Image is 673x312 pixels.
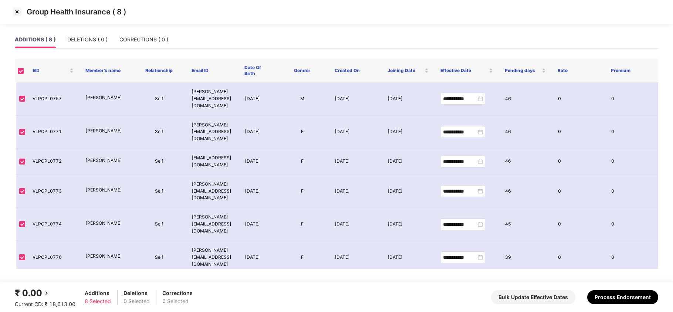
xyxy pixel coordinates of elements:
td: 0 [552,208,605,241]
td: Self [133,241,186,274]
td: [DATE] [329,149,382,175]
td: VLPCPL0771 [27,116,80,149]
td: 0 [552,175,605,208]
div: ₹ 0.00 [15,286,75,300]
td: 39 [499,241,552,274]
span: Current CD: ₹ 18,613.00 [15,301,75,307]
td: 0 [605,82,658,116]
td: [PERSON_NAME][EMAIL_ADDRESS][DOMAIN_NAME] [186,82,239,116]
td: [DATE] [329,116,382,149]
td: VLPCPL0776 [27,241,80,274]
th: Date Of Birth [239,59,275,82]
td: Self [133,149,186,175]
td: [DATE] [382,208,434,241]
p: Group Health Insurance ( 8 ) [27,7,126,16]
td: F [276,175,329,208]
td: [DATE] [239,82,276,116]
span: Effective Date [440,68,487,74]
td: 0 [605,116,658,149]
p: [PERSON_NAME] [85,94,126,101]
p: [PERSON_NAME] [85,157,126,164]
div: Additions [85,289,111,297]
td: F [276,208,329,241]
th: Effective Date [434,59,499,82]
td: 0 [605,241,658,274]
td: 46 [499,149,552,175]
div: Deletions [124,289,150,297]
th: Email ID [186,59,239,82]
td: [PERSON_NAME][EMAIL_ADDRESS][DOMAIN_NAME] [186,208,239,241]
img: svg+xml;base64,PHN2ZyBpZD0iQ3Jvc3MtMzJ4MzIiIHhtbG5zPSJodHRwOi8vd3d3LnczLm9yZy8yMDAwL3N2ZyIgd2lkdG... [11,6,23,18]
td: Self [133,116,186,149]
td: M [276,82,329,116]
th: Premium [605,59,658,82]
td: 0 [552,82,605,116]
td: [DATE] [382,241,434,274]
th: Member’s name [80,59,132,82]
p: [PERSON_NAME] [85,220,126,227]
td: [DATE] [329,82,382,116]
td: VLPCPL0774 [27,208,80,241]
td: Self [133,208,186,241]
td: 0 [605,208,658,241]
th: Joining Date [382,59,434,82]
span: EID [33,68,68,74]
span: Pending days [505,68,540,74]
td: [DATE] [382,116,434,149]
td: 0 [605,149,658,175]
td: VLPCPL0757 [27,82,80,116]
th: Rate [552,59,605,82]
td: 0 [552,149,605,175]
td: F [276,116,329,149]
td: [DATE] [239,116,276,149]
td: 0 [605,175,658,208]
p: [PERSON_NAME] [85,253,126,260]
button: Bulk Update Effective Dates [491,290,575,304]
p: [PERSON_NAME] [85,187,126,194]
td: [DATE] [329,241,382,274]
td: [DATE] [382,82,434,116]
td: 0 [552,241,605,274]
p: [PERSON_NAME] [85,128,126,135]
td: [PERSON_NAME][EMAIL_ADDRESS][DOMAIN_NAME] [186,241,239,274]
td: 46 [499,82,552,116]
span: Joining Date [388,68,423,74]
div: 0 Selected [162,297,193,305]
th: Created On [329,59,382,82]
td: Self [133,82,186,116]
td: VLPCPL0772 [27,149,80,175]
th: EID [27,59,80,82]
div: Corrections [162,289,193,297]
td: Self [133,175,186,208]
th: Gender [275,59,328,82]
td: [EMAIL_ADDRESS][DOMAIN_NAME] [186,149,239,175]
th: Pending days [499,59,552,82]
td: 45 [499,208,552,241]
td: [DATE] [239,149,276,175]
td: F [276,149,329,175]
div: DELETIONS ( 0 ) [67,35,108,44]
td: 46 [499,175,552,208]
td: [DATE] [382,175,434,208]
td: [DATE] [239,175,276,208]
div: CORRECTIONS ( 0 ) [119,35,168,44]
div: 8 Selected [85,297,111,305]
div: ADDITIONS ( 8 ) [15,35,55,44]
div: 0 Selected [124,297,150,305]
td: [DATE] [382,149,434,175]
img: svg+xml;base64,PHN2ZyBpZD0iQmFjay0yMHgyMCIgeG1sbnM9Imh0dHA6Ly93d3cudzMub3JnLzIwMDAvc3ZnIiB3aWR0aD... [42,289,51,298]
td: 0 [552,116,605,149]
td: [PERSON_NAME][EMAIL_ADDRESS][DOMAIN_NAME] [186,175,239,208]
button: Process Endorsement [587,290,658,304]
td: VLPCPL0773 [27,175,80,208]
td: [PERSON_NAME][EMAIL_ADDRESS][DOMAIN_NAME] [186,116,239,149]
td: [DATE] [239,208,276,241]
th: Relationship [133,59,186,82]
td: 46 [499,116,552,149]
td: [DATE] [239,241,276,274]
td: [DATE] [329,208,382,241]
td: [DATE] [329,175,382,208]
td: F [276,241,329,274]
